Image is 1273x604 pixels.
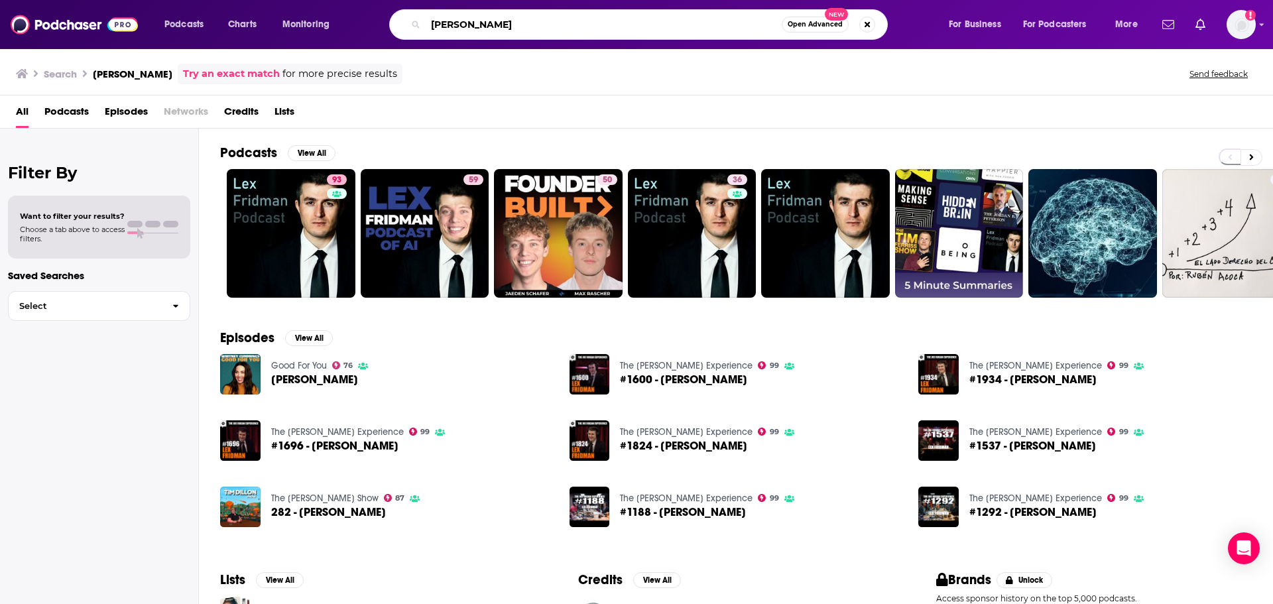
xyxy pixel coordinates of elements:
span: #1188 - [PERSON_NAME] [620,507,746,518]
span: 93 [332,174,341,187]
span: 59 [469,174,478,187]
button: View All [288,145,335,161]
span: #1600 - [PERSON_NAME] [620,374,747,385]
img: Lex Fridman [220,354,261,394]
a: The Joe Rogan Experience [620,360,753,371]
span: Credits [224,101,259,128]
a: #1292 - Lex Fridman [969,507,1097,518]
span: 99 [420,429,430,435]
h2: Brands [936,572,991,588]
a: All [16,101,29,128]
span: 282 - [PERSON_NAME] [271,507,386,518]
span: More [1115,15,1138,34]
a: PodcastsView All [220,145,335,161]
button: Select [8,291,190,321]
span: Open Advanced [788,21,843,28]
button: Open AdvancedNew [782,17,849,32]
a: 99 [758,428,779,436]
span: 36 [733,174,742,187]
a: Charts [219,14,265,35]
h2: Credits [578,572,623,588]
a: CreditsView All [578,572,681,588]
span: for more precise results [282,66,397,82]
img: #1934 - Lex Fridman [918,354,959,394]
span: 99 [1119,429,1128,435]
span: #1934 - [PERSON_NAME] [969,374,1097,385]
img: #1600 - Lex Fridman [570,354,610,394]
span: 87 [395,495,404,501]
a: 50 [494,169,623,298]
a: 36 [727,174,747,185]
span: 76 [343,363,353,369]
img: #1696 - Lex Fridman [220,420,261,461]
button: open menu [155,14,221,35]
button: open menu [1106,14,1154,35]
a: 99 [1107,428,1128,436]
div: Search podcasts, credits, & more... [402,9,900,40]
img: #1188 - Lex Fridman [570,487,610,527]
button: Send feedback [1185,68,1252,80]
h3: [PERSON_NAME] [93,68,172,80]
span: Networks [164,101,208,128]
a: The Tim Dillon Show [271,493,379,504]
span: New [825,8,849,21]
button: View All [285,330,333,346]
img: 282 - Lex Fridman [220,487,261,527]
a: ListsView All [220,572,304,588]
a: 93 [327,174,347,185]
img: User Profile [1227,10,1256,39]
svg: Add a profile image [1245,10,1256,21]
a: #1188 - Lex Fridman [620,507,746,518]
img: #1537 - Lex Fridman [918,420,959,461]
a: The Joe Rogan Experience [969,493,1102,504]
a: Show notifications dropdown [1157,13,1180,36]
span: [PERSON_NAME] [271,374,358,385]
a: 99 [758,361,779,369]
span: 99 [1119,363,1128,369]
span: Select [9,302,162,310]
a: 87 [384,494,405,502]
a: The Joe Rogan Experience [969,426,1102,438]
img: Podchaser - Follow, Share and Rate Podcasts [11,12,138,37]
a: 93 [227,169,355,298]
p: Access sponsor history on the top 5,000 podcasts. [936,593,1252,603]
a: 50 [597,174,617,185]
img: #1292 - Lex Fridman [918,487,959,527]
img: #1824 - Lex Fridman [570,420,610,461]
span: #1824 - [PERSON_NAME] [620,440,747,452]
a: 99 [409,428,430,436]
a: 59 [463,174,483,185]
a: The Joe Rogan Experience [620,426,753,438]
a: #1934 - Lex Fridman [969,374,1097,385]
button: Unlock [997,572,1053,588]
a: #1537 - Lex Fridman [969,440,1096,452]
span: 50 [603,174,612,187]
a: The Joe Rogan Experience [271,426,404,438]
h2: Filter By [8,163,190,182]
span: For Podcasters [1023,15,1087,34]
span: For Business [949,15,1001,34]
span: Lists [274,101,294,128]
a: EpisodesView All [220,330,333,346]
h3: Search [44,68,77,80]
button: open menu [1014,14,1106,35]
a: The Joe Rogan Experience [620,493,753,504]
a: 99 [758,494,779,502]
a: #1600 - Lex Fridman [620,374,747,385]
a: Podcasts [44,101,89,128]
div: Open Intercom Messenger [1228,532,1260,564]
a: Try an exact match [183,66,280,82]
a: 99 [1107,361,1128,369]
span: Logged in as mfurr [1227,10,1256,39]
button: View All [256,572,304,588]
a: Episodes [105,101,148,128]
